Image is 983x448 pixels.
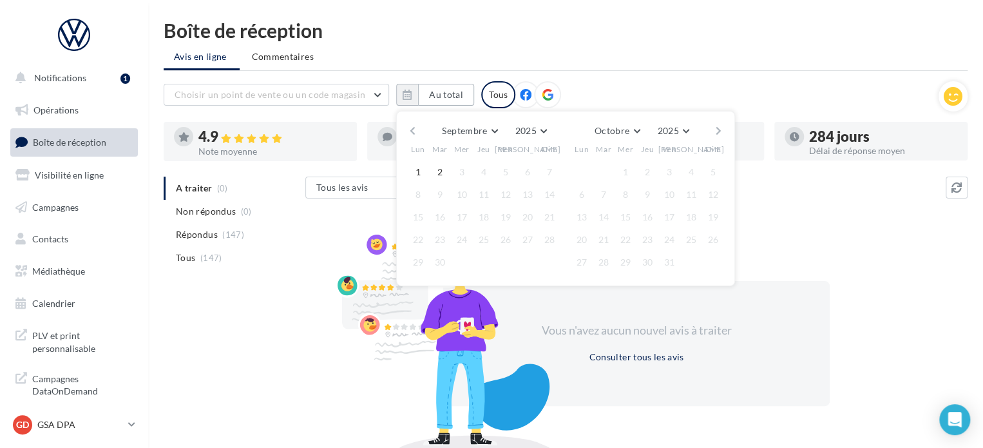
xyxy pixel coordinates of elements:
[32,327,133,355] span: PLV et print personnalisable
[660,185,679,204] button: 10
[176,251,195,264] span: Tous
[510,122,551,140] button: 2025
[176,228,218,241] span: Répondus
[616,185,635,204] button: 8
[594,230,613,249] button: 21
[418,84,474,106] button: Au total
[682,185,701,204] button: 11
[16,418,29,431] span: GD
[496,208,515,227] button: 19
[638,162,657,182] button: 2
[32,370,133,398] span: Campagnes DataOnDemand
[584,349,689,365] button: Consulter tous les avis
[164,84,389,106] button: Choisir un point de vente ou un code magasin
[430,208,450,227] button: 16
[572,230,591,249] button: 20
[474,230,493,249] button: 25
[496,162,515,182] button: 5
[408,253,428,272] button: 29
[120,73,130,84] div: 1
[474,185,493,204] button: 11
[437,122,502,140] button: Septembre
[430,253,450,272] button: 30
[32,233,68,244] span: Contacts
[660,253,679,272] button: 31
[411,144,425,155] span: Lun
[518,162,537,182] button: 6
[540,162,559,182] button: 7
[452,230,472,249] button: 24
[638,185,657,204] button: 9
[200,253,222,263] span: (147)
[540,230,559,249] button: 28
[682,230,701,249] button: 25
[442,125,487,136] span: Septembre
[252,50,314,63] span: Commentaires
[176,205,236,218] span: Non répondus
[33,137,106,148] span: Boîte de réception
[432,144,448,155] span: Mar
[198,147,347,156] div: Note moyenne
[703,208,723,227] button: 19
[809,146,957,155] div: Délai de réponse moyen
[594,208,613,227] button: 14
[33,104,79,115] span: Opérations
[164,21,968,40] div: Boîte de réception
[474,162,493,182] button: 4
[526,322,747,339] div: Vous n'avez aucun nouvel avis à traiter
[396,84,474,106] button: Au total
[8,365,140,403] a: Campagnes DataOnDemand
[8,290,140,317] a: Calendrier
[452,162,472,182] button: 3
[572,185,591,204] button: 6
[454,144,470,155] span: Mer
[660,230,679,249] button: 24
[616,230,635,249] button: 22
[316,182,368,193] span: Tous les avis
[8,194,140,221] a: Campagnes
[658,144,725,155] span: [PERSON_NAME]
[408,185,428,204] button: 8
[408,162,428,182] button: 1
[32,266,85,277] span: Médiathèque
[652,122,694,140] button: 2025
[430,185,450,204] button: 9
[638,230,657,249] button: 23
[8,322,140,360] a: PLV et print personnalisable
[8,97,140,124] a: Opérations
[618,144,633,155] span: Mer
[8,128,140,156] a: Boîte de réception
[638,208,657,227] button: 16
[241,206,252,217] span: (0)
[594,185,613,204] button: 7
[222,229,244,240] span: (147)
[35,170,104,180] span: Visibilité en ligne
[660,162,679,182] button: 3
[10,413,138,437] a: GD GSA DPA
[616,253,635,272] button: 29
[34,72,86,83] span: Notifications
[595,125,629,136] span: Octobre
[703,185,723,204] button: 12
[496,185,515,204] button: 12
[682,162,701,182] button: 4
[575,144,589,155] span: Lun
[657,125,678,136] span: 2025
[477,144,490,155] span: Jeu
[32,298,75,309] span: Calendrier
[32,201,79,212] span: Campagnes
[515,125,536,136] span: 2025
[616,162,635,182] button: 1
[703,230,723,249] button: 26
[572,253,591,272] button: 27
[198,130,347,144] div: 4.9
[408,208,428,227] button: 15
[408,230,428,249] button: 22
[660,208,679,227] button: 17
[638,253,657,272] button: 30
[175,89,365,100] span: Choisir un point de vente ou un code magasin
[481,81,515,108] div: Tous
[496,230,515,249] button: 26
[474,208,493,227] button: 18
